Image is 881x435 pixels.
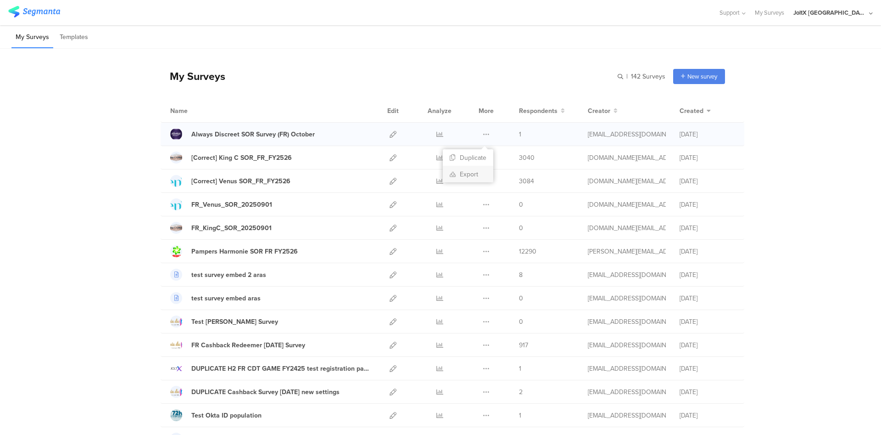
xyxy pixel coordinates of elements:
[191,130,315,139] div: Always Discreet SOR Survey (FR) October
[191,364,369,373] div: DUPLICATE H2 FR CDT GAME FY2425 test registration page removed
[476,99,496,122] div: More
[680,153,735,163] div: [DATE]
[56,27,92,48] li: Templates
[519,387,523,397] span: 2
[680,176,735,186] div: [DATE]
[588,340,666,350] div: malestic.lm@pg.com
[519,106,558,116] span: Respondents
[680,364,735,373] div: [DATE]
[519,106,565,116] button: Respondents
[191,387,340,397] div: DUPLICATE Cashback Survey October 2024 new settings
[588,106,610,116] span: Creator
[680,387,735,397] div: [DATE]
[191,411,262,420] div: Test Okta ID population
[680,270,735,280] div: [DATE]
[588,130,666,139] div: phongsawad.pp@pg.com
[519,176,534,186] span: 3084
[191,317,278,327] div: Test Laurine Cashback Survey
[170,245,298,257] a: Pampers Harmonie SOR FR FY2526
[680,200,735,209] div: [DATE]
[680,340,735,350] div: [DATE]
[631,72,665,81] span: 142 Surveys
[191,340,305,350] div: FR Cashback Redeemer MAY 25 Survey
[443,166,493,182] a: Export
[8,6,60,17] img: segmanta logo
[519,130,521,139] span: 1
[519,200,523,209] span: 0
[191,270,266,280] div: test survey embed 2 aras
[588,294,666,303] div: ozkan.a@pg.com
[680,317,735,327] div: [DATE]
[588,106,618,116] button: Creator
[588,317,666,327] div: debout.ld@pg.com
[680,411,735,420] div: [DATE]
[588,387,666,397] div: debout.ld@pg.com
[191,247,298,256] div: Pampers Harmonie SOR FR FY2526
[588,223,666,233] div: gommers.ag@pg.com
[170,409,262,421] a: Test Okta ID population
[11,27,53,48] li: My Surveys
[170,152,292,164] a: [Correct] King C SOR_FR_FY2526
[588,200,666,209] div: gommers.ag@pg.com
[519,294,523,303] span: 0
[680,130,735,139] div: [DATE]
[170,175,290,187] a: [Correct] Venus SOR_FR_FY2526
[588,247,666,256] div: sampieri.j@pg.com
[170,386,340,398] a: DUPLICATE Cashback Survey [DATE] new settings
[588,270,666,280] div: ozkan.a@pg.com
[191,223,272,233] div: FR_KingC_SOR_20250901
[383,99,403,122] div: Edit
[793,8,867,17] div: JoltX [GEOGRAPHIC_DATA]
[625,72,629,81] span: |
[170,292,261,304] a: test survey embed aras
[519,340,528,350] span: 917
[588,364,666,373] div: debout.ld@pg.com
[191,176,290,186] div: [Correct] Venus SOR_FR_FY2526
[588,411,666,420] div: ozkan.a@pg.com
[680,247,735,256] div: [DATE]
[588,176,666,186] div: gommers.ag@pg.com
[170,269,266,281] a: test survey embed 2 aras
[680,106,711,116] button: Created
[161,68,225,84] div: My Surveys
[170,222,272,234] a: FR_KingC_SOR_20250901
[519,317,523,327] span: 0
[443,149,493,166] button: Duplicate
[191,294,261,303] div: test survey embed aras
[519,411,521,420] span: 1
[191,153,292,163] div: [Correct] King C SOR_FR_FY2526
[687,72,717,81] span: New survey
[170,362,369,374] a: DUPLICATE H2 FR CDT GAME FY2425 test registration page removed
[519,153,535,163] span: 3040
[680,294,735,303] div: [DATE]
[680,223,735,233] div: [DATE]
[719,8,740,17] span: Support
[519,270,523,280] span: 8
[191,200,272,209] div: FR_Venus_SOR_20250901
[426,99,453,122] div: Analyze
[680,106,703,116] span: Created
[170,339,305,351] a: FR Cashback Redeemer [DATE] Survey
[519,223,523,233] span: 0
[519,364,521,373] span: 1
[170,128,315,140] a: Always Discreet SOR Survey (FR) October
[588,153,666,163] div: gommers.ag@pg.com
[170,316,278,328] a: Test [PERSON_NAME] Survey
[170,198,272,210] a: FR_Venus_SOR_20250901
[519,247,536,256] span: 12290
[170,106,225,116] div: Name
